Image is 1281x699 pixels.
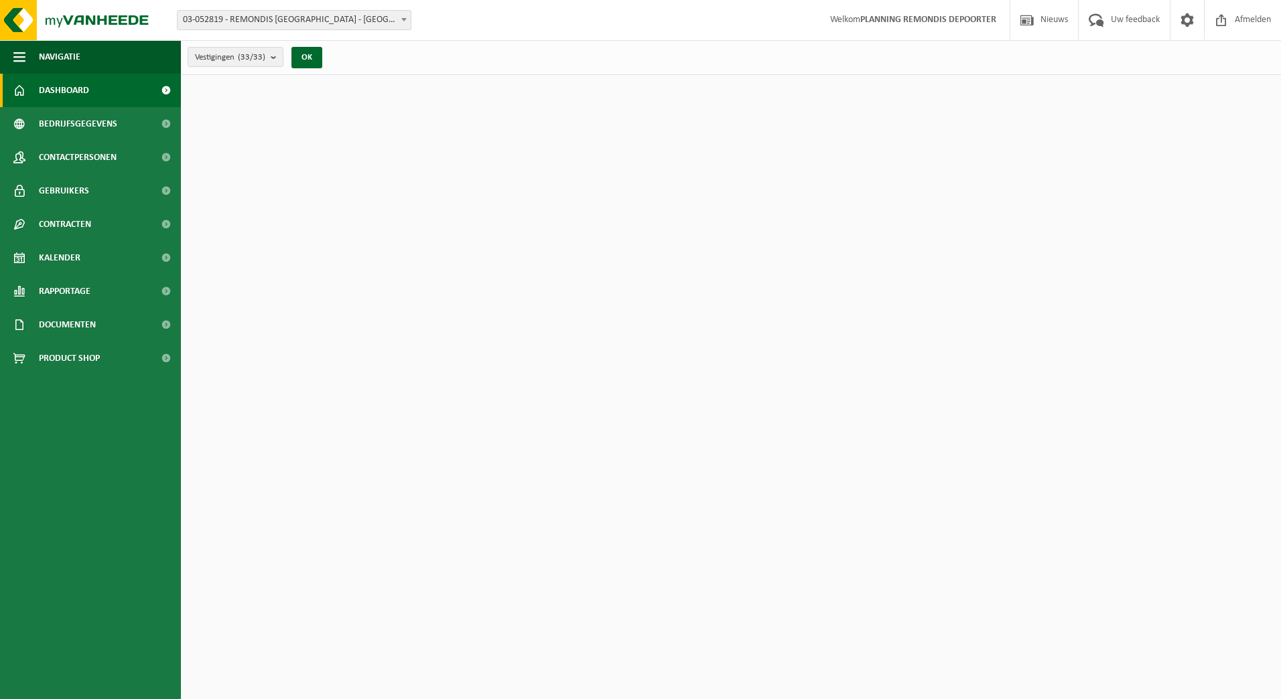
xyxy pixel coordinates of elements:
span: Documenten [39,308,96,341]
count: (33/33) [238,53,265,62]
span: Rapportage [39,275,90,308]
span: Dashboard [39,74,89,107]
span: Product Shop [39,341,100,375]
span: Bedrijfsgegevens [39,107,117,141]
span: Gebruikers [39,174,89,208]
span: Contactpersonen [39,141,117,174]
span: Contracten [39,208,91,241]
button: Vestigingen(33/33) [188,47,283,67]
strong: PLANNING REMONDIS DEPOORTER [860,15,996,25]
span: 03-052819 - REMONDIS WEST-VLAANDEREN - OOSTENDE [177,10,411,30]
span: Kalender [39,241,80,275]
span: 03-052819 - REMONDIS WEST-VLAANDEREN - OOSTENDE [178,11,411,29]
button: OK [291,47,322,68]
span: Navigatie [39,40,80,74]
span: Vestigingen [195,48,265,68]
